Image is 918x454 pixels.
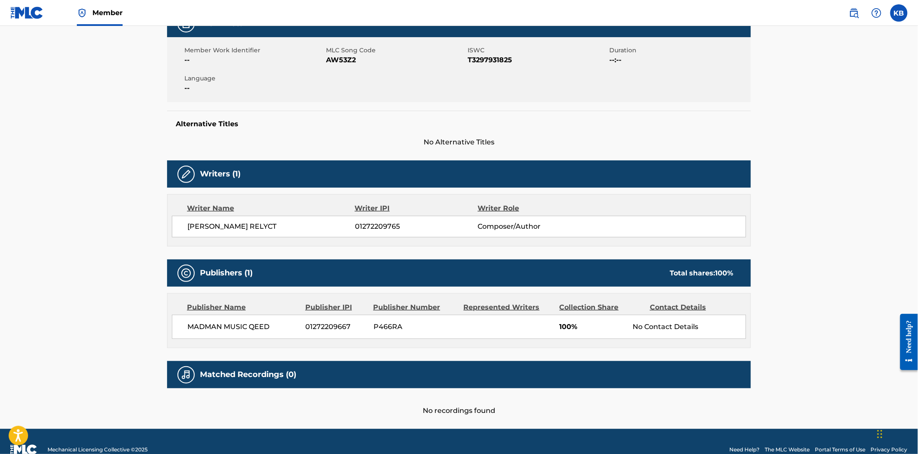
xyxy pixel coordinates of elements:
div: Collection Share [560,302,643,313]
a: Portal Terms of Use [815,446,866,454]
iframe: Chat Widget [875,412,918,454]
span: No Alternative Titles [167,137,751,147]
div: Publisher IPI [305,302,367,313]
div: Publisher Name [187,302,299,313]
span: P466RA [374,322,457,332]
img: Top Rightsholder [77,8,87,18]
h5: Writers (1) [200,169,241,179]
span: Member [92,8,123,18]
span: Mechanical Licensing Collective © 2025 [47,446,148,454]
a: Privacy Policy [871,446,908,454]
span: 01272209765 [355,221,478,232]
span: ISWC [468,46,607,55]
span: 100 % [715,269,734,277]
img: help [871,8,882,18]
h5: Alternative Titles [176,120,742,128]
span: MLC Song Code [326,46,465,55]
span: [PERSON_NAME] RELYCT [187,221,355,232]
span: -- [184,83,324,93]
div: Writer Name [187,203,355,214]
span: 100% [560,322,627,332]
div: Writer Role [478,203,589,214]
iframe: Resource Center [894,307,918,377]
span: Composer/Author [478,221,589,232]
img: Matched Recordings [181,370,191,380]
a: Public Search [845,4,863,22]
img: search [849,8,859,18]
div: No recordings found [167,388,751,416]
div: Writer IPI [355,203,478,214]
div: Represented Writers [464,302,553,313]
span: Duration [609,46,749,55]
div: Total shares: [670,268,734,278]
h5: Publishers (1) [200,268,253,278]
div: Help [868,4,885,22]
img: Publishers [181,268,191,278]
div: Drag [877,421,883,447]
div: No Contact Details [633,322,746,332]
span: -- [184,55,324,65]
h5: Matched Recordings (0) [200,370,296,380]
span: --:-- [609,55,749,65]
img: MLC Logo [10,6,44,19]
span: 01272209667 [306,322,367,332]
div: Contact Details [650,302,734,313]
span: T3297931825 [468,55,607,65]
a: The MLC Website [765,446,810,454]
div: Publisher Number [373,302,457,313]
span: Member Work Identifier [184,46,324,55]
div: User Menu [890,4,908,22]
img: Writers [181,169,191,179]
span: Language [184,74,324,83]
a: Need Help? [730,446,760,454]
span: MADMAN MUSIC QEED [187,322,299,332]
span: AW53Z2 [326,55,465,65]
